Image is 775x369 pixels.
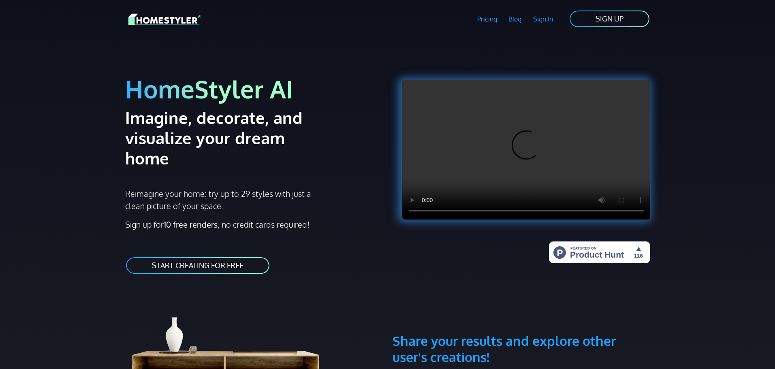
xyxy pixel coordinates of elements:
a: Sign In [527,10,559,28]
a: SIGN UP [569,10,650,28]
img: HomeStyler AI logo [128,12,201,26]
strong: 10 free renders [164,219,218,230]
h1: HomeStyler AI [125,74,383,104]
a: Pricing [471,10,503,28]
h3: Share your results and explore other user's creations! [393,294,650,365]
a: Blog [503,10,527,28]
h2: Imagine, decorate, and visualize your dream home [125,107,331,168]
a: START CREATING FOR FREE [125,256,270,275]
img: HomeStyler AI - Interior Design Made Easy: One Click to Your Dream Home | Product Hunt [549,241,650,263]
p: Sign up for , no credit cards required! [125,218,383,230]
p: Reimagine your home: try up to 29 styles with just a clean picture of your space. [125,188,318,212]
